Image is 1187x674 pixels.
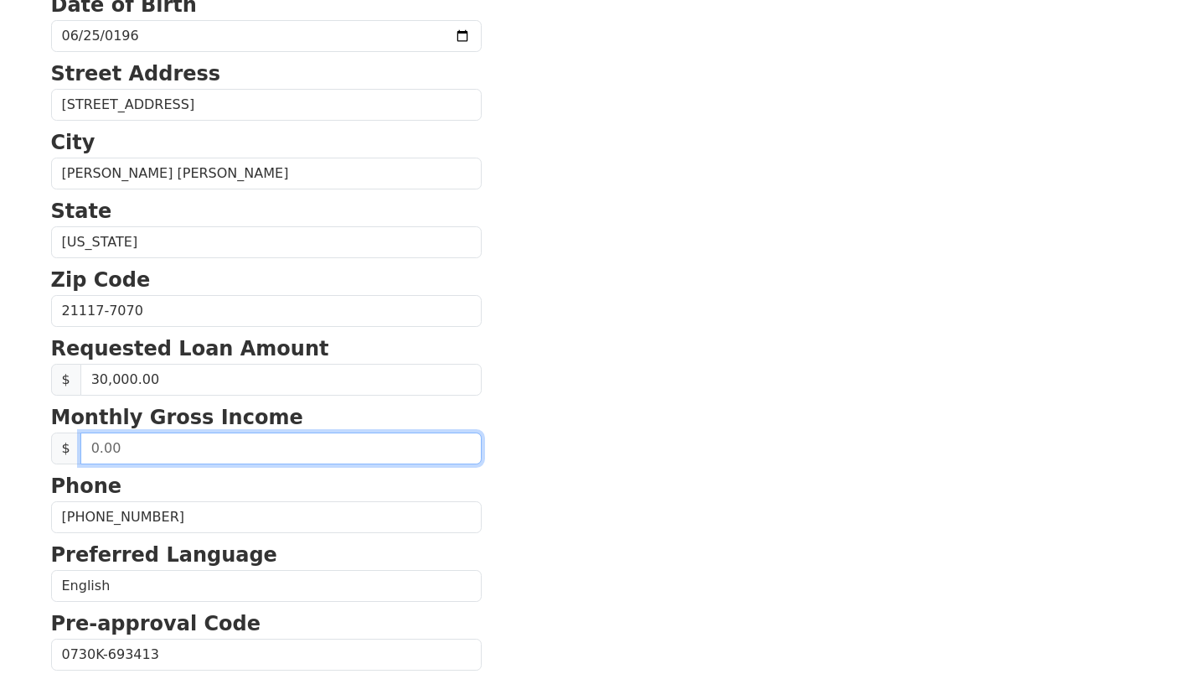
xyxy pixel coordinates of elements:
strong: Requested Loan Amount [51,337,329,360]
input: Pre-approval Code [51,639,482,671]
strong: Zip Code [51,268,151,292]
input: 0.00 [80,364,482,396]
input: Phone [51,501,482,533]
strong: Street Address [51,62,221,86]
strong: Phone [51,474,122,498]
p: Monthly Gross Income [51,402,482,433]
input: City [51,158,482,189]
strong: Pre-approval Code [51,612,261,635]
strong: Preferred Language [51,543,277,567]
input: Zip Code [51,295,482,327]
span: $ [51,433,81,464]
input: Street Address [51,89,482,121]
span: $ [51,364,81,396]
strong: State [51,200,112,223]
input: 0.00 [80,433,482,464]
strong: City [51,131,95,154]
